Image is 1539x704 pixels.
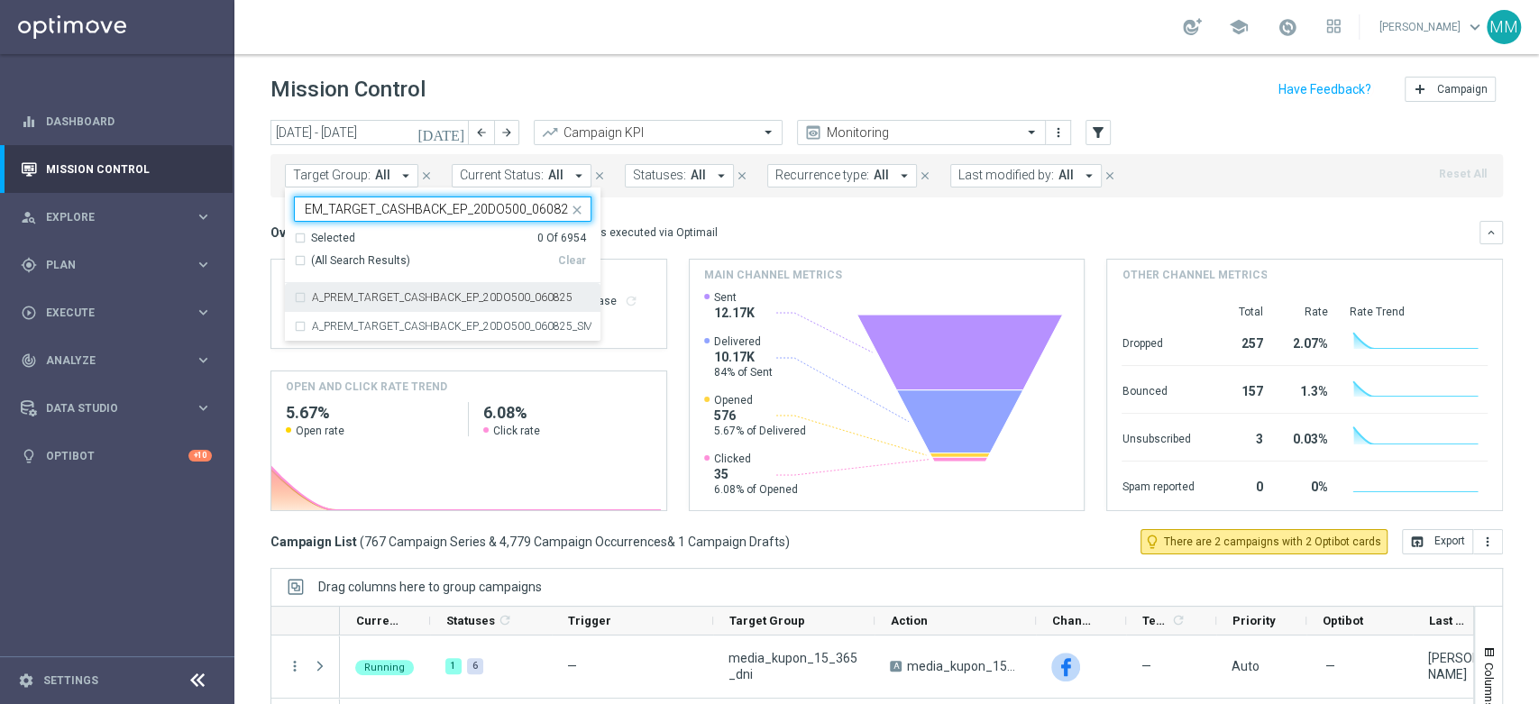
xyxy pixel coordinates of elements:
[567,659,577,673] span: —
[1104,169,1116,182] i: close
[891,614,928,627] span: Action
[1052,614,1095,627] span: Channel
[691,168,706,183] span: All
[21,145,212,193] div: Mission Control
[678,534,785,550] span: 1 Campaign Drafts
[46,145,212,193] a: Mission Control
[446,614,495,627] span: Statuses
[475,126,488,139] i: arrow_back
[415,120,469,147] button: [DATE]
[467,658,483,674] div: 6
[896,168,912,184] i: arrow_drop_down
[294,312,591,341] div: A_PREM_TARGET_CASHBACK_EP_20DO500_060825_SMS
[20,114,213,129] div: equalizer Dashboard
[270,120,469,145] input: Select date range
[364,534,667,550] span: 767 Campaign Series & 4,779 Campaign Occurrences
[1428,650,1488,682] div: Patryk Przybolewski
[728,650,859,682] span: media_kupon_15_365_dni
[950,164,1102,187] button: Last modified by: All arrow_drop_down
[20,449,213,463] button: lightbulb Optibot +10
[804,123,822,142] i: preview
[445,658,462,674] div: 1
[568,199,582,214] button: close
[797,120,1046,145] ng-select: Monitoring
[46,355,195,366] span: Analyze
[21,97,212,145] div: Dashboard
[20,401,213,416] div: Data Studio keyboard_arrow_right
[311,231,355,246] div: Selected
[1485,226,1498,239] i: keyboard_arrow_down
[713,168,729,184] i: arrow_drop_down
[1168,610,1186,630] span: Calculate column
[890,661,902,672] span: A
[1405,77,1496,102] button: add Campaign
[714,334,773,349] span: Delivered
[1058,168,1074,183] span: All
[714,482,798,497] span: 6.08% of Opened
[534,120,783,145] ng-select: Campaign KPI
[714,349,773,365] span: 10.17K
[43,675,98,686] a: Settings
[1081,168,1097,184] i: arrow_drop_down
[625,164,734,187] button: Statuses: All arrow_drop_down
[495,610,512,630] span: Calculate column
[21,257,37,273] i: gps_fixed
[483,402,651,424] h2: 6.08%
[364,662,405,673] span: Running
[714,365,773,379] span: 84% of Sent
[195,304,212,321] i: keyboard_arrow_right
[20,162,213,177] button: Mission Control
[312,292,573,303] label: A_PREM_TARGET_CASHBACK_EP_20DO500_060825
[1278,83,1371,96] input: Have Feedback?
[195,208,212,225] i: keyboard_arrow_right
[1215,327,1262,356] div: 257
[1049,122,1067,143] button: more_vert
[46,432,188,480] a: Optibot
[452,164,591,187] button: Current Status: All arrow_drop_down
[500,126,513,139] i: arrow_forward
[294,283,591,312] div: A_PREM_TARGET_CASHBACK_EP_20DO500_060825
[1465,17,1485,37] span: keyboard_arrow_down
[312,321,591,332] label: A_PREM_TARGET_CASHBACK_EP_20DO500_060825_SMS
[21,448,37,464] i: lightbulb
[21,114,37,130] i: equalizer
[20,353,213,368] button: track_changes Analyze keyboard_arrow_right
[420,169,433,182] i: close
[1413,82,1427,96] i: add
[714,393,806,407] span: Opened
[548,168,563,183] span: All
[46,97,212,145] a: Dashboard
[1410,535,1424,549] i: open_in_browser
[1122,267,1267,283] h4: Other channel metrics
[195,352,212,369] i: keyboard_arrow_right
[591,166,608,186] button: close
[270,534,790,550] h3: Campaign List
[1402,529,1473,554] button: open_in_browser Export
[1284,305,1327,319] div: Rate
[736,169,748,182] i: close
[21,400,195,416] div: Data Studio
[20,306,213,320] div: play_circle_outline Execute keyboard_arrow_right
[1284,471,1327,499] div: 0%
[21,432,212,480] div: Optibot
[570,203,584,217] i: close
[1487,10,1521,44] div: MM
[704,267,842,283] h4: Main channel metrics
[958,168,1054,183] span: Last modified by:
[907,658,1021,674] span: media_kupon_15_365_dni
[21,209,195,225] div: Explore
[46,260,195,270] span: Plan
[571,168,587,184] i: arrow_drop_down
[1325,658,1335,674] span: —
[1378,14,1487,41] a: [PERSON_NAME]keyboard_arrow_down
[1142,614,1168,627] span: Templates
[1051,125,1066,140] i: more_vert
[1122,423,1194,452] div: Unsubscribed
[21,305,37,321] i: play_circle_outline
[188,450,212,462] div: +10
[1229,17,1249,37] span: school
[1051,653,1080,681] img: Facebook Custom Audience
[375,168,390,183] span: All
